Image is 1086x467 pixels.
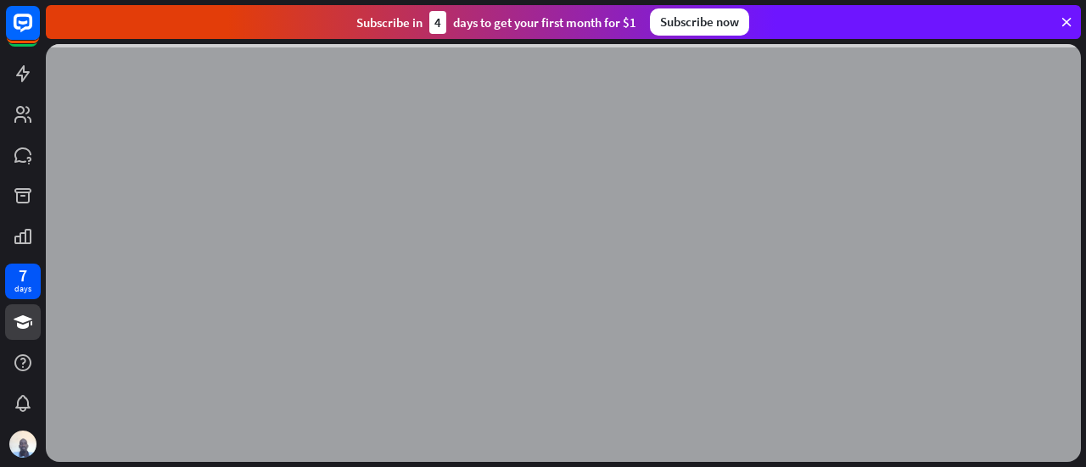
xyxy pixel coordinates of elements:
[14,283,31,295] div: days
[429,11,446,34] div: 4
[356,11,636,34] div: Subscribe in days to get your first month for $1
[5,264,41,299] a: 7 days
[650,8,749,36] div: Subscribe now
[19,268,27,283] div: 7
